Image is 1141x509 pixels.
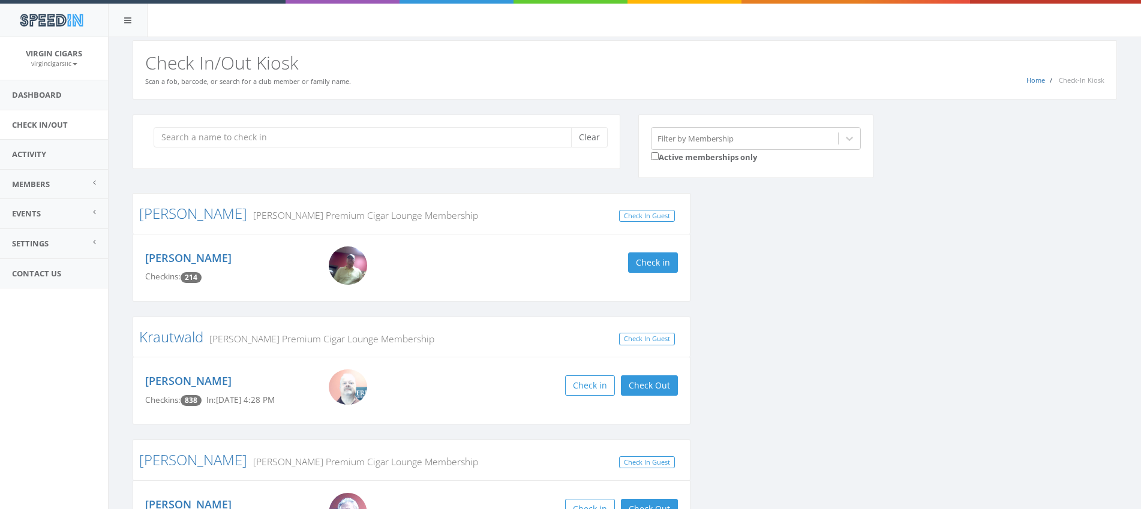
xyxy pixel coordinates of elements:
input: Search a name to check in [154,127,580,147]
span: Virgin Cigars [26,48,82,59]
button: Check in [628,252,678,273]
span: Settings [12,238,49,249]
input: Active memberships only [651,152,659,160]
img: speedin_logo.png [14,9,89,31]
span: In: [DATE] 4:28 PM [206,394,275,405]
img: WIN_20200824_14_20_23_Pro.jpg [329,369,367,405]
img: Larry_Grzyb.png [329,246,367,285]
div: Filter by Membership [657,132,734,144]
small: Scan a fob, barcode, or search for a club member or family name. [145,77,351,86]
small: [PERSON_NAME] Premium Cigar Lounge Membership [247,209,478,222]
a: [PERSON_NAME] [139,450,247,469]
span: Events [12,208,41,219]
a: Check In Guest [619,210,675,222]
label: Active memberships only [651,150,757,163]
a: Check In Guest [619,456,675,469]
a: Check In Guest [619,333,675,345]
span: Checkins: [145,394,181,405]
a: [PERSON_NAME] [145,374,232,388]
span: Checkin count [181,272,202,283]
span: Checkins: [145,271,181,282]
a: Home [1026,76,1045,85]
small: virgincigarsllc [31,59,77,68]
a: [PERSON_NAME] [145,251,232,265]
span: Contact Us [12,268,61,279]
span: Check-In Kiosk [1059,76,1104,85]
button: Check Out [621,375,678,396]
small: [PERSON_NAME] Premium Cigar Lounge Membership [203,332,434,345]
span: Checkin count [181,395,202,406]
span: Members [12,179,50,189]
small: [PERSON_NAME] Premium Cigar Lounge Membership [247,455,478,468]
button: Clear [571,127,608,147]
a: Krautwald [139,327,203,347]
button: Check in [565,375,615,396]
a: virgincigarsllc [31,58,77,68]
a: [PERSON_NAME] [139,203,247,223]
h2: Check In/Out Kiosk [145,53,1104,73]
